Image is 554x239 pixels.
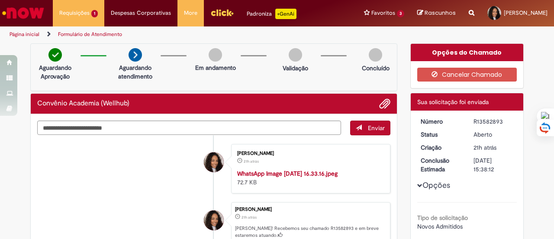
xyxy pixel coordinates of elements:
[504,9,548,16] span: [PERSON_NAME]
[414,117,467,126] dt: Número
[247,9,296,19] div: Padroniza
[275,9,296,19] p: +GenAi
[473,143,514,152] div: 30/09/2025 16:38:07
[414,156,467,174] dt: Conclusão Estimada
[417,214,468,222] b: Tipo de solicitação
[371,9,395,17] span: Favoritos
[473,144,496,151] time: 30/09/2025 16:38:07
[242,215,257,220] span: 21h atrás
[58,31,122,38] a: Formulário de Atendimento
[10,31,39,38] a: Página inicial
[242,215,257,220] time: 30/09/2025 16:38:07
[414,130,467,139] dt: Status
[473,130,514,139] div: Aberto
[289,48,302,62] img: img-circle-grey.png
[397,10,404,17] span: 3
[1,4,45,22] img: ServiceNow
[204,210,224,230] div: Ana Carolina Muller De Cerqueira
[204,152,224,172] div: Ana Carolina Muller De Cerqueira
[235,207,386,212] div: [PERSON_NAME]
[283,64,308,72] p: Validação
[34,63,76,81] p: Aguardando Aprovação
[114,63,156,81] p: Aguardando atendimento
[111,9,171,17] span: Despesas Corporativas
[210,6,234,19] img: click_logo_yellow_360x200.png
[417,68,517,82] button: Cancelar Chamado
[368,124,385,132] span: Enviar
[473,156,514,174] div: [DATE] 15:38:12
[417,223,463,230] span: Novos Admitidos
[209,48,222,62] img: img-circle-grey.png
[6,26,363,43] ul: Trilhas de página
[414,143,467,152] dt: Criação
[37,121,341,135] textarea: Digite sua mensagem aqui...
[369,48,382,62] img: img-circle-grey.png
[48,48,62,62] img: check-circle-green.png
[350,121,390,135] button: Enviar
[244,159,259,164] span: 21h atrás
[417,98,489,106] span: Sua solicitação foi enviada
[237,169,381,187] div: 72.7 KB
[91,10,98,17] span: 1
[379,98,390,109] button: Adicionar anexos
[362,64,390,72] p: Concluído
[473,117,514,126] div: R13582893
[195,63,236,72] p: Em andamento
[237,151,381,156] div: [PERSON_NAME]
[37,100,129,108] h2: Convênio Academia (Wellhub) Histórico de tíquete
[411,44,524,61] div: Opções do Chamado
[235,225,386,239] p: [PERSON_NAME]! Recebemos seu chamado R13582893 e em breve estaremos atuando.
[425,9,456,17] span: Rascunhos
[244,159,259,164] time: 30/09/2025 16:38:04
[237,170,338,177] a: WhatsApp Image [DATE] 16.33.16.jpeg
[473,144,496,151] span: 21h atrás
[59,9,90,17] span: Requisições
[417,9,456,17] a: Rascunhos
[129,48,142,62] img: arrow-next.png
[184,9,197,17] span: More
